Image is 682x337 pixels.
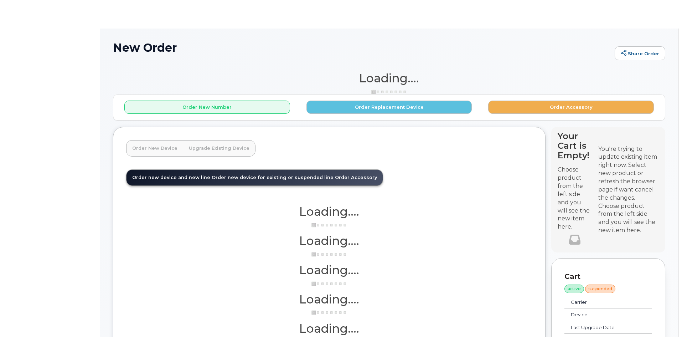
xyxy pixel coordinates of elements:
td: Carrier [564,296,636,309]
img: ajax-loader-3a6953c30dc77f0bf724df975f13086db4f4c1262e45940f03d1251963f1bf2e.gif [311,223,347,228]
td: Device [564,308,636,321]
span: Order Accessory [335,175,377,180]
h1: Loading.... [126,322,532,335]
h1: Loading.... [126,205,532,218]
p: Choose product from the left side and you will see the new item here. [558,166,592,231]
div: You're trying to update existing item right now. Select new product or refresh the browser page i... [598,145,659,202]
span: Order new device and new line [132,175,210,180]
span: Order new device for existing or suspended line [212,175,334,180]
h1: Loading.... [126,234,532,247]
p: Cart [564,271,652,282]
img: ajax-loader-3a6953c30dc77f0bf724df975f13086db4f4c1262e45940f03d1251963f1bf2e.gif [311,310,347,315]
button: Order Accessory [488,101,654,114]
h1: Loading.... [126,293,532,306]
button: Order New Number [124,101,290,114]
td: Last Upgrade Date [564,321,636,334]
div: Choose product from the left side and you will see the new item here. [598,202,659,235]
img: ajax-loader-3a6953c30dc77f0bf724df975f13086db4f4c1262e45940f03d1251963f1bf2e.gif [311,252,347,257]
img: ajax-loader-3a6953c30dc77f0bf724df975f13086db4f4c1262e45940f03d1251963f1bf2e.gif [371,89,407,95]
h1: Loading.... [126,264,532,276]
h1: Loading.... [113,72,665,85]
button: Order Replacement Device [306,101,472,114]
div: suspended [585,285,615,293]
h4: Your Cart is Empty! [558,131,592,160]
a: Share Order [615,46,665,61]
div: active [564,285,584,293]
h1: New Order [113,41,611,54]
a: Upgrade Existing Device [183,141,255,156]
a: Order New Device [126,141,183,156]
img: ajax-loader-3a6953c30dc77f0bf724df975f13086db4f4c1262e45940f03d1251963f1bf2e.gif [311,281,347,286]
